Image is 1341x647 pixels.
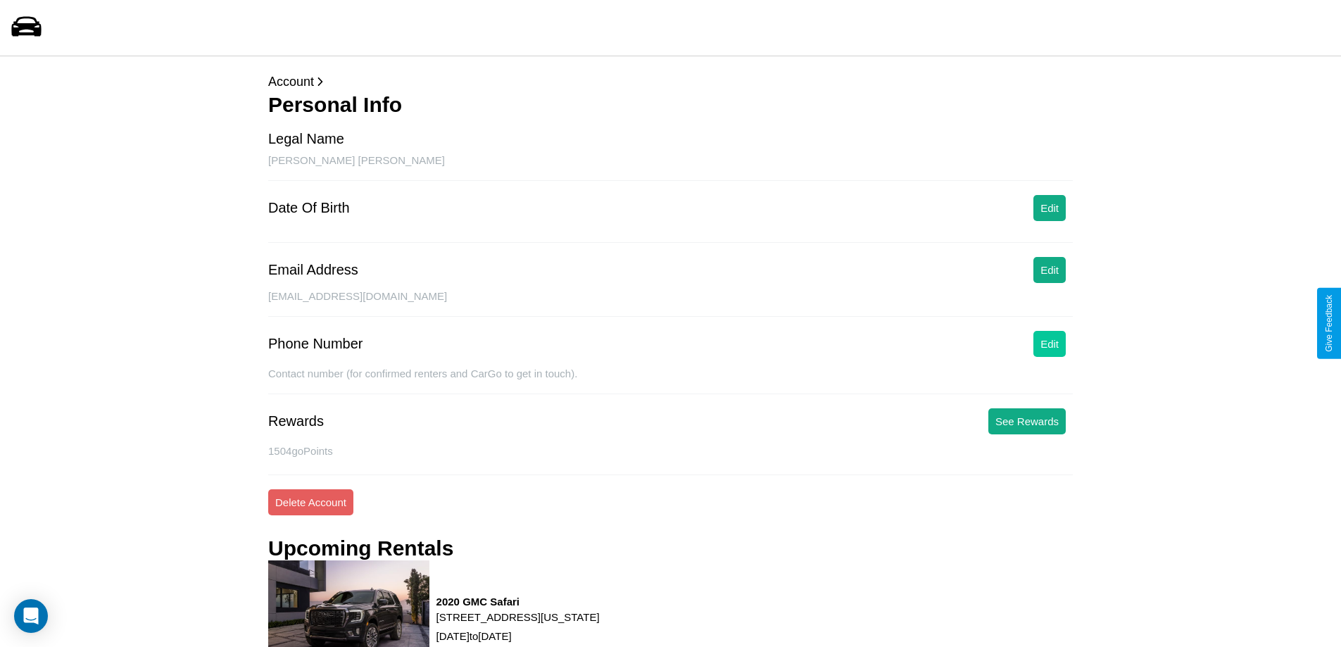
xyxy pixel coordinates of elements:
button: Delete Account [268,489,353,515]
button: Edit [1033,257,1066,283]
h3: Upcoming Rentals [268,536,453,560]
div: Rewards [268,413,324,429]
div: [PERSON_NAME] [PERSON_NAME] [268,154,1073,181]
div: Phone Number [268,336,363,352]
p: 1504 goPoints [268,441,1073,460]
div: Date Of Birth [268,200,350,216]
div: [EMAIL_ADDRESS][DOMAIN_NAME] [268,290,1073,317]
button: Edit [1033,195,1066,221]
h3: Personal Info [268,93,1073,117]
p: [DATE] to [DATE] [436,627,600,646]
p: [STREET_ADDRESS][US_STATE] [436,608,600,627]
div: Contact number (for confirmed renters and CarGo to get in touch). [268,368,1073,394]
div: Email Address [268,262,358,278]
button: Edit [1033,331,1066,357]
h3: 2020 GMC Safari [436,596,600,608]
p: Account [268,70,1073,93]
div: Legal Name [268,131,344,147]
div: Give Feedback [1324,295,1334,352]
button: See Rewards [988,408,1066,434]
div: Open Intercom Messenger [14,599,48,633]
